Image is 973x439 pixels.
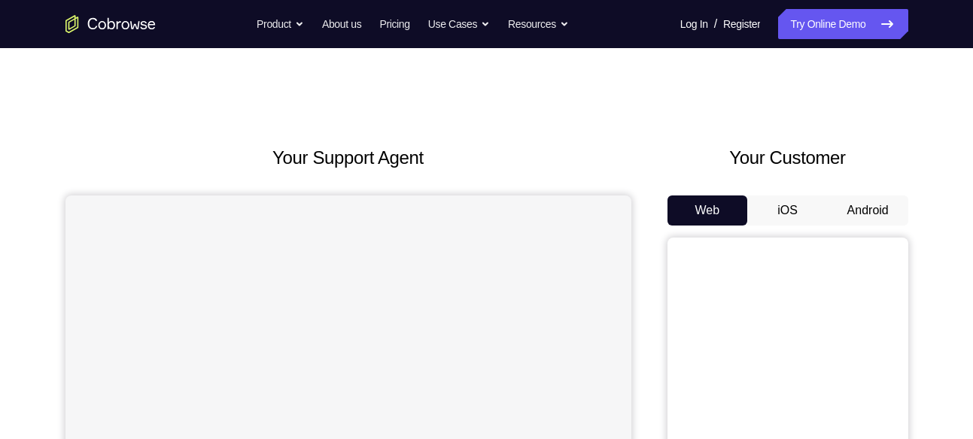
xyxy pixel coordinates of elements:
[680,9,708,39] a: Log In
[747,195,828,226] button: iOS
[723,9,760,39] a: Register
[65,15,156,33] a: Go to the home page
[65,144,631,171] h2: Your Support Agent
[778,9,908,39] a: Try Online Demo
[667,195,748,226] button: Web
[508,9,569,39] button: Resources
[667,144,908,171] h2: Your Customer
[379,9,409,39] a: Pricing
[828,195,908,226] button: Android
[322,9,361,39] a: About us
[714,15,717,33] span: /
[257,9,304,39] button: Product
[428,9,490,39] button: Use Cases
